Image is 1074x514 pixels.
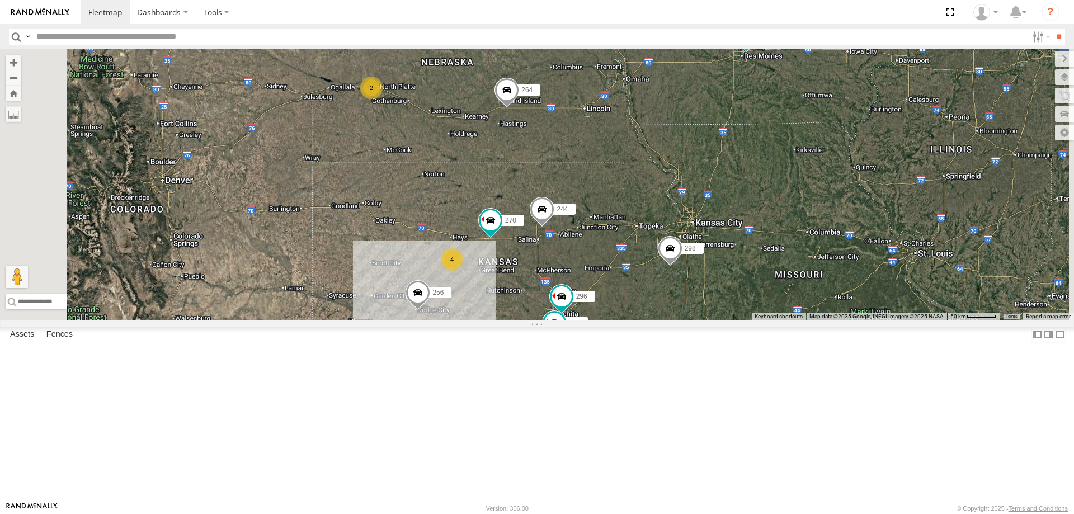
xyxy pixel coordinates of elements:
[6,55,21,70] button: Zoom in
[360,77,383,99] div: 2
[557,205,568,213] span: 244
[486,505,529,512] div: Version: 306.00
[6,266,28,288] button: Drag Pegman onto the map to open Street View
[432,289,444,296] span: 256
[1031,327,1043,343] label: Dock Summary Table to the Left
[685,244,696,252] span: 298
[1028,29,1052,45] label: Search Filter Options
[1006,314,1018,319] a: Terms (opens in new tab)
[947,313,1000,320] button: Map Scale: 50 km per 51 pixels
[505,216,516,224] span: 270
[1042,3,1059,21] i: ?
[4,327,40,342] label: Assets
[41,327,78,342] label: Fences
[6,86,21,101] button: Zoom Home
[569,319,580,327] span: 232
[1054,327,1066,343] label: Hide Summary Table
[11,8,69,16] img: rand-logo.svg
[6,106,21,122] label: Measure
[755,313,803,320] button: Keyboard shortcuts
[521,86,533,94] span: 264
[957,505,1068,512] div: © Copyright 2025 -
[6,70,21,86] button: Zoom out
[1026,313,1071,319] a: Report a map error
[950,313,966,319] span: 50 km
[441,248,463,271] div: 4
[576,293,587,300] span: 296
[969,4,1002,21] div: Steve Basgall
[1009,505,1068,512] a: Terms and Conditions
[6,503,58,514] a: Visit our Website
[1055,125,1074,140] label: Map Settings
[23,29,32,45] label: Search Query
[1043,327,1054,343] label: Dock Summary Table to the Right
[809,313,944,319] span: Map data ©2025 Google, INEGI Imagery ©2025 NASA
